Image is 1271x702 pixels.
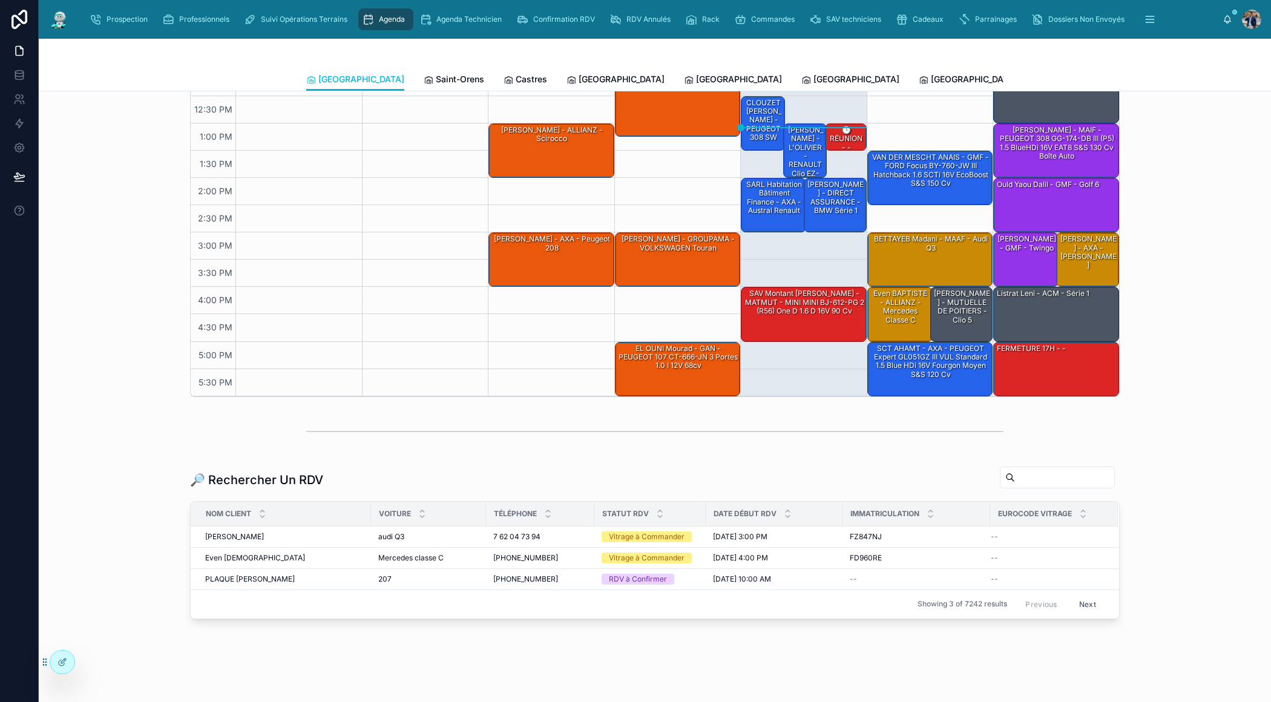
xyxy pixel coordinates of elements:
[205,532,264,542] span: [PERSON_NAME]
[870,152,992,189] div: VAN DER MESCHT ANAIS - GMF - FORD Focus BY-760-JW III Hatchback 1.6 SCTi 16V EcoBoost S&S 150 cv
[378,574,479,584] a: 207
[107,15,148,24] span: Prospection
[713,574,771,584] span: [DATE] 10:00 AM
[994,287,1118,341] div: Listrat Leni - ACM - Série 1
[416,8,510,30] a: Agenda Technicien
[616,343,740,396] div: EL OUNI Mourad - GAN - PEUGEOT 107 CT-666-JN 3 Portes 1.0 i 12V 68cv
[567,68,665,93] a: [GEOGRAPHIC_DATA]
[205,574,295,584] span: PLAQUE [PERSON_NAME]
[197,159,235,169] span: 1:30 PM
[931,73,1017,85] span: [GEOGRAPHIC_DATA]
[617,234,740,254] div: [PERSON_NAME] - GROUPAMA - VOLKSWAGEN Touran
[533,15,595,24] span: Confirmation RDV
[205,553,305,563] span: Even [DEMOGRAPHIC_DATA]
[516,73,547,85] span: Castres
[994,233,1058,286] div: [PERSON_NAME] - GMF - twingo
[195,240,235,251] span: 3:00 PM
[850,553,983,563] a: FD960RE
[1071,595,1105,614] button: Next
[493,553,558,563] span: [PHONE_NUMBER]
[850,509,919,519] span: Immatriculation
[48,10,70,29] img: App logo
[609,531,685,542] div: Vitrage à Commander
[996,179,1100,190] div: ould yaou dalil - GMF - golf 6
[86,8,156,30] a: Prospection
[850,532,983,542] a: FZ847NJ
[579,73,665,85] span: [GEOGRAPHIC_DATA]
[931,287,993,341] div: [PERSON_NAME] - MUTUELLE DE POITIERS - clio 5
[826,124,866,150] div: 🕒 RÉUNION - -
[696,73,782,85] span: [GEOGRAPHIC_DATA]
[868,343,993,396] div: SCT AHAMT - AXA - PEUGEOT Expert GL051GZ III VUL Standard 1.5 Blue HDi 16V Fourgon moyen S&S 120 cv
[870,343,992,381] div: SCT AHAMT - AXA - PEUGEOT Expert GL051GZ III VUL Standard 1.5 Blue HDi 16V Fourgon moyen S&S 120 cv
[424,68,484,93] a: Saint-Orens
[991,574,998,584] span: --
[801,68,899,93] a: [GEOGRAPHIC_DATA]
[195,186,235,196] span: 2:00 PM
[602,553,698,563] a: Vitrage à Commander
[741,287,866,341] div: SAV montant [PERSON_NAME] - MATMUT - MINI MINI BJ-612-PG 2 (R56) One D 1.6 D 16V 90 cv
[205,532,364,542] a: [PERSON_NAME]
[195,322,235,332] span: 4:30 PM
[784,124,827,177] div: [PERSON_NAME] - L'OLIVIER - RENAULT Clio EZ-015-YJ IV 5 Portes Phase 2 1.5 dCi FAP Energy eco2 S&...
[606,8,679,30] a: RDV Annulés
[806,179,865,217] div: [PERSON_NAME] - DIRECT ASSURANCE - BMW série 1
[975,15,1017,24] span: Parrainages
[190,471,323,488] h1: 🔎 Rechercher Un RDV
[994,70,1118,123] div: [PERSON_NAME] - Volkswagen T-Roc
[436,15,502,24] span: Agenda Technicien
[436,73,484,85] span: Saint-Orens
[205,553,364,563] a: Even [DEMOGRAPHIC_DATA]
[318,73,404,85] span: [GEOGRAPHIC_DATA]
[379,509,411,519] span: Voiture
[713,574,835,584] a: [DATE] 10:00 AM
[913,15,944,24] span: Cadeaux
[998,509,1072,519] span: Eurocode Vitrage
[827,125,865,153] div: 🕒 RÉUNION - -
[504,68,547,93] a: Castres
[195,377,235,387] span: 5:30 PM
[306,68,404,91] a: [GEOGRAPHIC_DATA]
[868,233,993,286] div: BETTAYEB Madani - MAAF - audi Q3
[513,8,603,30] a: Confirmation RDV
[197,131,235,142] span: 1:00 PM
[994,124,1118,177] div: [PERSON_NAME] - MAIF - PEUGEOT 308 GG-174-DB III (P5) 1.5 BlueHDi 16V EAT8 S&S 130 cv Boîte auto
[602,531,698,542] a: Vitrage à Commander
[681,8,728,30] a: Rack
[850,574,983,584] a: --
[493,553,587,563] a: [PHONE_NUMBER]
[813,73,899,85] span: [GEOGRAPHIC_DATA]
[493,532,540,542] span: 7 62 04 73 94
[191,104,235,114] span: 12:30 PM
[493,574,587,584] a: [PHONE_NUMBER]
[491,234,613,254] div: [PERSON_NAME] - AXA - Peugeot 208
[850,553,882,563] span: FD960RE
[991,574,1103,584] a: --
[1057,233,1118,286] div: [PERSON_NAME] - AXA - [PERSON_NAME]
[991,553,998,563] span: --
[713,532,767,542] span: [DATE] 3:00 PM
[731,8,803,30] a: Commandes
[743,179,805,217] div: SARL Habitation Bâtiment Finance - AXA - Austral Renault
[919,68,1017,93] a: [GEOGRAPHIC_DATA]
[493,574,558,584] span: [PHONE_NUMBER]
[378,574,392,584] span: 207
[1048,15,1125,24] span: Dossiers Non Envoyés
[378,553,479,563] a: Mercedes classe C
[602,509,649,519] span: Statut RDV
[378,532,404,542] span: audi Q3
[991,553,1103,563] a: --
[991,532,998,542] span: --
[195,267,235,278] span: 3:30 PM
[379,15,405,24] span: Agenda
[994,343,1118,396] div: FERMETURE 17H - -
[80,6,1223,33] div: scrollable content
[868,151,993,205] div: VAN DER MESCHT ANAIS - GMF - FORD Focus BY-760-JW III Hatchback 1.6 SCTi 16V EcoBoost S&S 150 cv
[713,553,768,563] span: [DATE] 4:00 PM
[195,213,235,223] span: 2:30 PM
[996,288,1091,299] div: Listrat Leni - ACM - Série 1
[713,532,835,542] a: [DATE] 3:00 PM
[626,15,671,24] span: RDV Annulés
[358,8,413,30] a: Agenda
[714,509,777,519] span: Date Début RDV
